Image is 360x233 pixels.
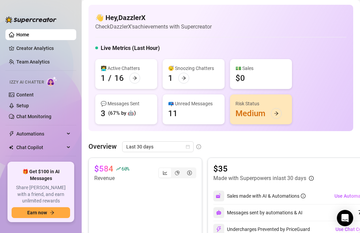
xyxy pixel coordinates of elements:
[126,142,190,152] span: Last 30 days
[163,171,167,175] span: line-chart
[309,176,314,181] span: info-circle
[9,131,14,137] span: thunderbolt
[116,166,121,171] span: rise
[47,76,57,86] img: AI Chatter
[186,145,190,149] span: calendar
[132,76,137,80] span: arrow-right
[168,65,219,72] div: 😴 Snoozing Chatters
[101,100,152,107] div: 💬 Messages Sent
[175,171,180,175] span: pie-chart
[5,16,56,23] img: logo-BBDzfeDw.svg
[16,103,29,108] a: Setup
[12,168,70,182] span: 🎁 Get $100 in AI Messages
[216,210,222,215] img: svg%3e
[337,210,353,226] div: Open Intercom Messenger
[213,163,314,174] article: $35
[158,167,196,178] div: segmented control
[12,207,70,218] button: Earn nowarrow-right
[16,32,29,37] a: Home
[235,100,287,107] div: Risk Status
[12,184,70,204] span: Share [PERSON_NAME] with a friend, and earn unlimited rewards
[213,207,302,218] div: Messages sent by automations & AI
[213,174,306,182] article: Made with Superpowers in last 30 days
[95,13,212,22] h4: 👋 Hey, DazzlerX
[216,193,222,199] img: svg%3e
[88,141,117,151] article: Overview
[168,108,178,119] div: 11
[196,144,201,149] span: info-circle
[235,65,287,72] div: 💵 Sales
[114,73,124,84] div: 16
[10,79,44,86] span: Izzy AI Chatter
[168,100,219,107] div: 📪 Unread Messages
[101,44,160,52] h5: Live Metrics (Last Hour)
[16,92,34,97] a: Content
[94,174,129,182] article: Revenue
[227,192,306,200] div: Sales made with AI & Automations
[121,165,129,172] span: 60 %
[95,22,212,31] article: Check DazzlerX's achievements with Supercreator
[16,142,65,153] span: Chat Copilot
[16,59,50,65] a: Team Analytics
[50,210,54,215] span: arrow-right
[274,111,279,116] span: arrow-right
[101,65,152,72] div: 👩‍💻 Active Chatters
[16,114,51,119] a: Chat Monitoring
[101,108,105,119] div: 3
[108,109,136,118] div: (67% by 🤖)
[101,73,105,84] div: 1
[168,73,173,84] div: 1
[235,73,245,84] div: $0
[94,163,113,174] article: $584
[181,76,186,80] span: arrow-right
[16,43,71,54] a: Creator Analytics
[187,171,192,175] span: dollar-circle
[16,128,65,139] span: Automations
[9,145,13,150] img: Chat Copilot
[216,226,222,232] img: svg%3e
[27,210,47,215] span: Earn now
[301,194,306,198] span: info-circle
